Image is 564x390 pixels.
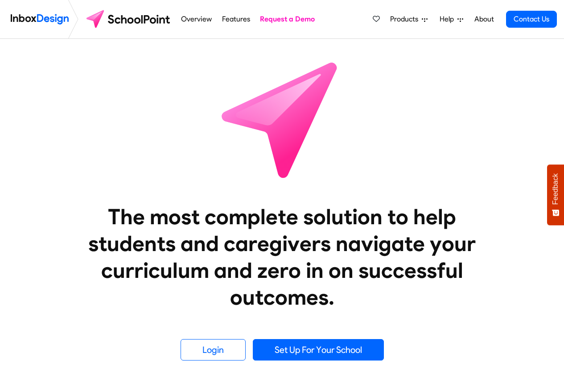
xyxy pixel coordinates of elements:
[179,10,214,28] a: Overview
[552,173,560,205] span: Feedback
[219,10,252,28] a: Features
[387,10,431,28] a: Products
[472,10,496,28] a: About
[70,203,494,310] heading: The most complete solution to help students and caregivers navigate your curriculum and zero in o...
[547,164,564,225] button: Feedback - Show survey
[82,8,176,30] img: schoolpoint logo
[390,14,422,25] span: Products
[440,14,457,25] span: Help
[506,11,557,28] a: Contact Us
[258,10,317,28] a: Request a Demo
[436,10,467,28] a: Help
[202,39,362,200] img: icon_schoolpoint.svg
[253,339,384,361] a: Set Up For Your School
[181,339,246,361] a: Login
